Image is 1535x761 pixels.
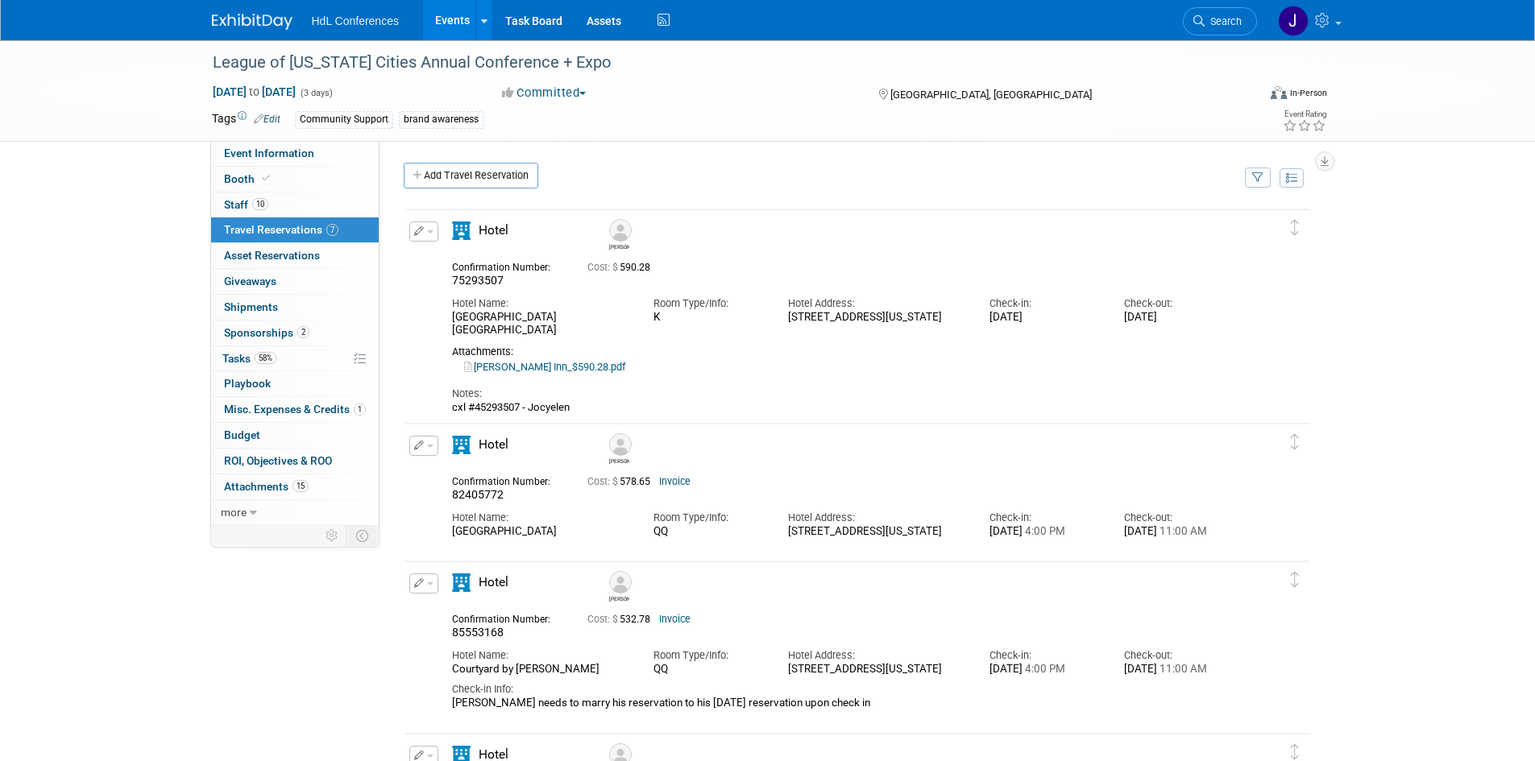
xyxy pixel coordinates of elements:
span: Giveaways [224,275,276,287]
div: [DATE] [989,663,1100,676]
a: Attachments15 [211,474,379,499]
div: Check-out: [1124,511,1234,525]
div: Bret Harmon [609,456,629,465]
div: cxl #45293507 - Jocyelen [452,401,1235,414]
span: Shipments [224,300,278,313]
span: HdL Conferences [312,14,399,27]
div: Confirmation Number: [452,257,563,274]
span: Budget [224,428,260,441]
div: Courtyard by [PERSON_NAME] [452,663,629,676]
img: Format-Inperson.png [1271,86,1287,99]
span: Booth [224,172,273,185]
span: Cost: $ [587,476,620,487]
span: 2 [297,326,309,338]
div: [DATE] [1124,311,1234,325]
div: [GEOGRAPHIC_DATA] [GEOGRAPHIC_DATA] [452,311,629,338]
span: 4:00 PM [1023,663,1065,675]
div: League of [US_STATE] Cities Annual Conference + Expo [207,48,1233,77]
div: [DATE] [989,525,1100,539]
span: Tasks [222,352,276,365]
a: Shipments [211,295,379,320]
span: Staff [224,198,268,211]
a: Booth [211,167,379,192]
a: Misc. Expenses & Credits1 [211,397,379,422]
div: Notes: [452,387,1235,401]
a: Invoice [659,614,691,625]
span: Hotel [479,437,508,452]
div: Bret Harmon [605,433,633,465]
div: Confirmation Number: [452,609,563,626]
a: Travel Reservations7 [211,217,379,242]
span: Playbook [224,377,271,390]
div: Attachments: [452,345,1235,358]
a: Tasks58% [211,346,379,371]
span: 15 [292,480,309,492]
div: Barry Foster [609,242,629,250]
span: 11:00 AM [1157,663,1207,675]
div: Check-in Info: [452,682,1235,697]
span: Sponsorships [224,326,309,339]
div: Check-out: [1124,296,1234,311]
img: Alex Terrazas [609,571,632,593]
div: [PERSON_NAME] needs to marry his reservation to his [DATE] reservation upon check in [452,697,1235,710]
a: Search [1183,7,1257,35]
div: [STREET_ADDRESS][US_STATE] [788,525,965,539]
div: Alex Terrazas [605,571,633,602]
a: Playbook [211,371,379,396]
div: Barry Foster [605,219,633,250]
span: Hotel [479,575,508,589]
div: Alex Terrazas [609,593,629,602]
span: 58% [255,352,276,364]
span: 590.28 [587,262,657,273]
a: Invoice [659,476,691,487]
a: Edit [254,114,280,125]
div: Event Rating [1283,110,1326,118]
span: Asset Reservations [224,249,320,262]
div: Confirmation Number: [452,471,563,488]
i: Click and drag to move item [1291,434,1299,450]
div: Check-in: [989,648,1100,663]
div: [DATE] [1124,525,1234,539]
div: Hotel Name: [452,296,629,311]
i: Click and drag to move item [1291,220,1299,236]
span: 10 [252,198,268,210]
span: 532.78 [587,614,657,625]
div: brand awareness [399,111,483,128]
div: Room Type/Info: [653,296,764,311]
div: Hotel Address: [788,648,965,663]
div: [GEOGRAPHIC_DATA] [452,525,629,539]
span: Cost: $ [587,614,620,625]
a: Sponsorships2 [211,321,379,345]
i: Click and drag to move item [1291,744,1299,760]
div: Hotel Address: [788,511,965,525]
i: Hotel [452,221,471,240]
div: Event Format [1162,84,1328,108]
div: Hotel Name: [452,511,629,525]
div: QQ [653,525,764,538]
a: Event Information [211,141,379,166]
a: Budget [211,423,379,448]
div: [DATE] [1124,663,1234,676]
span: 85553168 [452,626,504,639]
a: Asset Reservations [211,243,379,268]
i: Booth reservation complete [262,174,270,183]
span: 1 [354,403,366,416]
div: Community Support [295,111,393,128]
span: [GEOGRAPHIC_DATA], [GEOGRAPHIC_DATA] [890,89,1092,101]
div: Hotel Name: [452,648,629,663]
button: Committed [496,85,592,101]
div: [STREET_ADDRESS][US_STATE] [788,311,965,325]
div: [DATE] [989,311,1100,325]
i: Hotel [452,436,471,454]
div: Hotel Address: [788,296,965,311]
span: Attachments [224,480,309,493]
i: Filter by Traveler [1252,173,1263,184]
span: ROI, Objectives & ROO [224,454,332,467]
span: 82405772 [452,488,504,501]
span: (3 days) [299,88,333,98]
td: Toggle Event Tabs [346,525,379,546]
span: Search [1205,15,1242,27]
span: Travel Reservations [224,223,338,236]
span: 7 [326,224,338,236]
td: Personalize Event Tab Strip [318,525,346,546]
